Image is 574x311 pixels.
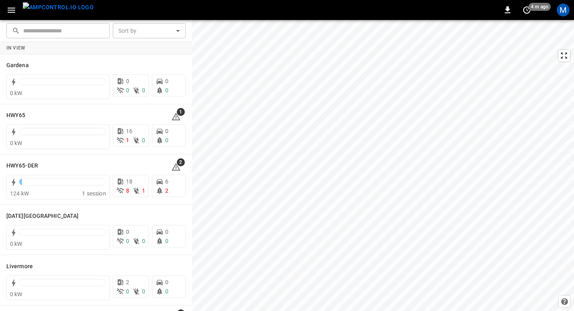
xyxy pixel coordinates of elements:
span: 0 [142,87,145,94]
div: profile-icon [557,4,570,16]
span: 0 [126,87,129,94]
span: 2 [165,187,168,194]
span: 1 [142,187,145,194]
span: 0 [126,78,129,84]
img: ampcontrol.io logo [23,2,94,12]
span: 0 kW [10,291,22,297]
h6: HWY65-DER [6,161,38,170]
span: 0 [142,137,145,144]
h6: Livermore [6,262,33,271]
h6: Gardena [6,61,29,70]
span: 6 [165,178,168,185]
span: 1 [126,137,129,144]
span: 16 [126,128,132,134]
span: 18 [126,178,132,185]
span: 124 kW [10,190,29,197]
span: 1 [177,108,185,116]
canvas: Map [192,20,574,311]
span: 0 [165,128,168,134]
span: 0 [165,279,168,285]
span: 0 [165,87,168,94]
span: 1 session [82,190,106,197]
span: 0 [126,288,129,295]
span: 0 [142,238,145,244]
span: 0 [165,238,168,244]
h6: Karma Center [6,212,78,221]
span: 0 [165,137,168,144]
span: 4 m ago [528,3,551,11]
span: 0 kW [10,140,22,146]
span: 0 [165,288,168,295]
span: 0 kW [10,90,22,96]
span: 0 [165,229,168,235]
span: 0 kW [10,241,22,247]
h6: HWY65 [6,111,26,120]
span: 0 [126,229,129,235]
span: 0 [165,78,168,84]
strong: In View [6,45,26,51]
span: 0 [126,238,129,244]
span: 0 [142,288,145,295]
button: set refresh interval [520,4,533,16]
span: 2 [177,158,185,166]
span: 8 [126,187,129,194]
span: 2 [126,279,129,285]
